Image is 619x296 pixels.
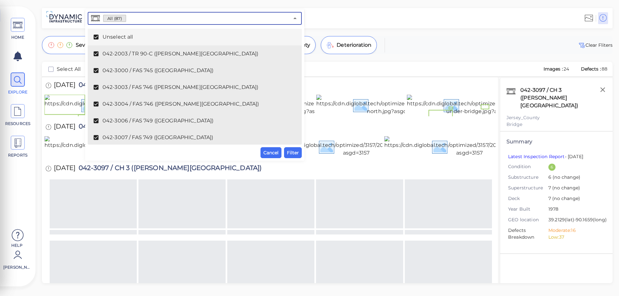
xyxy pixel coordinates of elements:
[506,114,606,121] div: Jersey_County
[44,95,195,115] img: https://cdn.diglobal.tech/optimized/3157/20230222_south-abutment.jpg?asgd=3157
[4,121,32,127] span: RESOURCES
[384,136,555,157] img: https://cdn.diglobal.tech/optimized/3157/20210224_img_3338.jpg?asgd=3157
[287,149,299,157] span: Filter
[580,66,602,72] span: Defects :
[3,243,31,248] span: Help
[3,72,32,95] a: EXPLORE
[407,95,560,115] img: https://cdn.diglobal.tech/optimized/3157/20230222_beams-under-bridge.jpg?asgd=3157
[508,174,548,181] span: Substructure
[548,206,601,213] span: 1978
[57,65,81,73] span: Select All
[3,136,32,158] a: REPORTS
[508,154,583,159] span: - [DATE]
[260,147,281,158] button: Cancel
[75,165,262,173] span: 042-3097 / CH 3 ([PERSON_NAME][GEOGRAPHIC_DATA])
[3,104,32,127] a: RESOURCES
[76,41,97,49] span: Severity
[548,227,601,234] li: Moderate: 16
[54,165,75,173] span: [DATE]
[263,149,279,157] span: Cancel
[3,264,31,270] span: [PERSON_NAME]
[508,185,548,191] span: Superstructure
[508,206,548,213] span: Year Built
[4,89,32,95] span: EXPLORE
[508,227,548,241] span: Defects Breakdown
[103,117,287,125] span: 042-3006 / FAS 749 ([GEOGRAPHIC_DATA])
[4,34,32,40] span: HOME
[548,195,601,203] span: 7
[564,66,569,72] span: 24
[543,66,564,72] span: Images :
[551,174,580,180] span: (no change)
[54,123,75,132] span: [DATE]
[592,267,614,291] iframe: Chat
[519,85,606,111] div: 042-3097 / CH 3 ([PERSON_NAME][GEOGRAPHIC_DATA])
[551,185,580,191] span: (no change)
[578,41,613,49] button: Clear Fliters
[103,15,126,22] span: All (87)
[508,195,548,202] span: Deck
[3,18,32,40] a: HOME
[508,154,565,159] a: Latest Inspection Report
[44,136,214,157] img: https://cdn.diglobal.tech/optimized/3157/20210224_img_3341.jpg?asgd=3157
[602,66,607,72] span: 88
[290,14,300,23] button: Close
[75,81,262,90] span: 042-3097 / CH 3 ([PERSON_NAME][GEOGRAPHIC_DATA])
[75,123,262,132] span: 042-3097 / CH 3 ([PERSON_NAME][GEOGRAPHIC_DATA])
[551,196,580,201] span: (no change)
[271,136,442,157] img: https://cdn.diglobal.tech/optimized/3157/20210224_img_3339.jpg?asgd=3157
[548,174,601,181] span: 6
[548,185,601,192] span: 7
[103,33,287,41] span: Unselect all
[103,83,287,91] span: 042-3003 / FAS 746 ([PERSON_NAME][GEOGRAPHIC_DATA])
[508,216,548,223] span: GEO location
[103,67,287,74] span: 042-3000 / FAS 745 ([GEOGRAPHIC_DATA])
[4,152,32,158] span: REPORTS
[54,81,75,90] span: [DATE]
[506,121,606,128] div: Bridge
[506,138,606,146] div: Summary
[103,50,287,58] span: 042-2003 / TR 90-C ([PERSON_NAME][GEOGRAPHIC_DATA])
[103,100,287,108] span: 042-3004 / FAS 746 ([PERSON_NAME][GEOGRAPHIC_DATA])
[508,163,548,170] span: Condition
[337,41,371,49] span: Deterioration
[548,216,607,224] span: 39.2129 (lat) -90.1659 (long)
[103,134,287,141] span: 042-3007 / FAS 749 ([GEOGRAPHIC_DATA])
[548,234,601,241] li: Low: 37
[316,95,471,115] img: https://cdn.diglobal.tech/optimized/3157/20230222_looking-north.jpg?asgd=3157
[284,147,302,158] button: Filter
[548,164,555,171] div: 6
